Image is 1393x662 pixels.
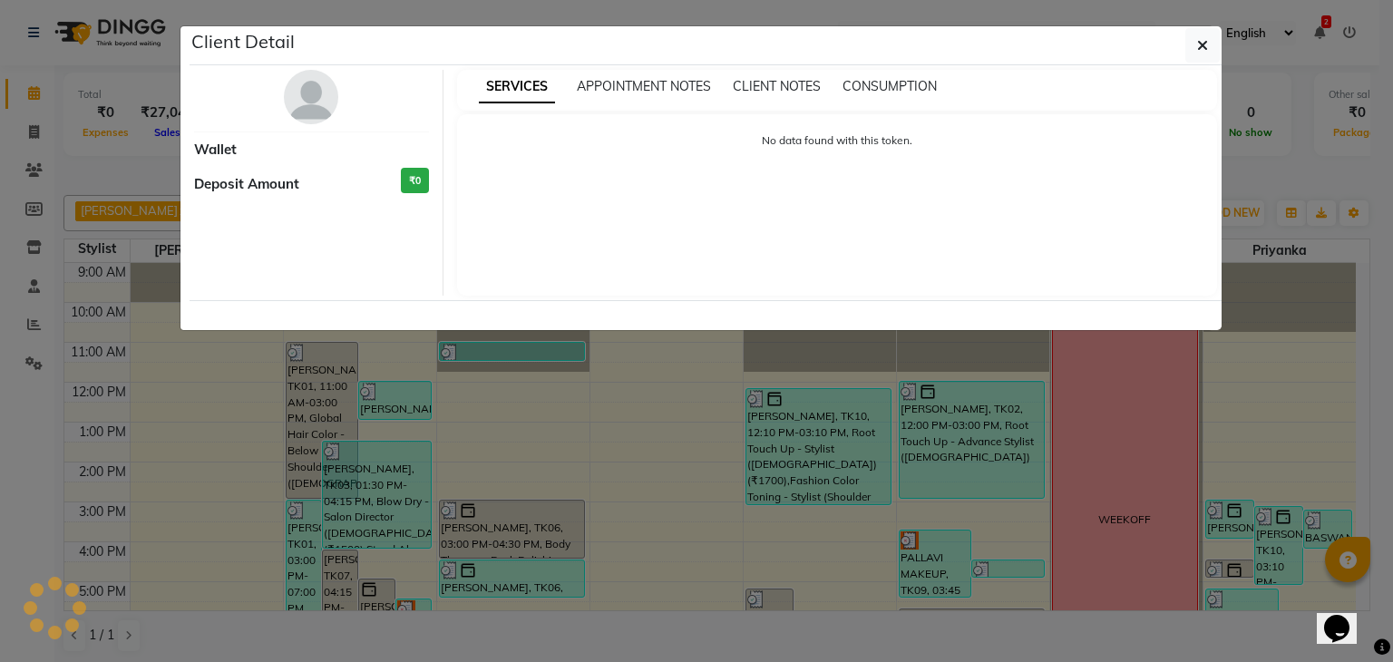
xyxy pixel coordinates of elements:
span: Deposit Amount [194,174,299,195]
span: CONSUMPTION [843,78,937,94]
h3: ₹0 [401,168,429,194]
h5: Client Detail [191,28,295,55]
span: Wallet [194,140,237,161]
span: APPOINTMENT NOTES [577,78,711,94]
p: No data found with this token. [475,132,1200,149]
iframe: chat widget [1317,589,1375,644]
span: CLIENT NOTES [733,78,821,94]
img: avatar [284,70,338,124]
span: SERVICES [479,71,555,103]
